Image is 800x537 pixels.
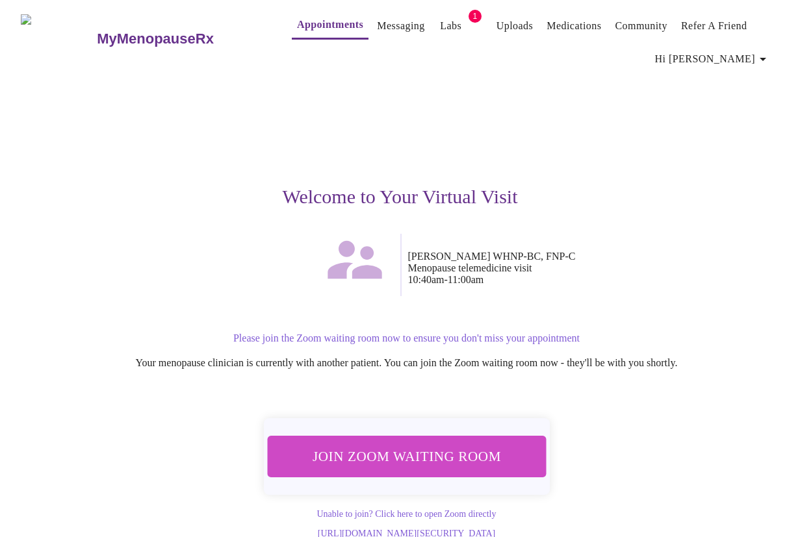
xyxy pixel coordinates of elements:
p: Please join the Zoom waiting room now to ensure you don't miss your appointment [34,332,779,344]
button: Join Zoom Waiting Room [267,436,547,477]
h3: Welcome to Your Virtual Visit [21,186,779,208]
span: 1 [469,10,482,23]
a: Appointments [297,16,363,34]
span: Hi [PERSON_NAME] [655,50,771,68]
a: Messaging [377,17,424,35]
button: Community [610,13,673,39]
h3: MyMenopauseRx [97,31,214,47]
a: Community [615,17,667,35]
button: Appointments [292,12,368,40]
button: Medications [541,13,606,39]
a: Refer a Friend [681,17,747,35]
button: Messaging [372,13,430,39]
button: Hi [PERSON_NAME] [650,46,776,72]
button: Refer a Friend [676,13,753,39]
a: Labs [440,17,461,35]
button: Labs [430,13,472,39]
img: MyMenopauseRx Logo [21,14,96,63]
p: [PERSON_NAME] WHNP-BC, FNP-C Menopause telemedicine visit 10:40am - 11:00am [408,251,780,286]
a: MyMenopauseRx [96,16,266,62]
button: Uploads [491,13,539,39]
a: Unable to join? Click here to open Zoom directly [316,509,496,519]
span: Join Zoom Waiting Room [284,444,529,468]
a: Medications [547,17,601,35]
a: Uploads [497,17,534,35]
p: Your menopause clinician is currently with another patient. You can join the Zoom waiting room no... [34,357,779,369]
